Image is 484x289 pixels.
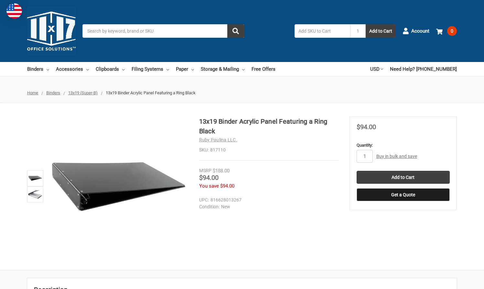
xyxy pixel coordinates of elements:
[199,147,339,153] dd: 817110
[199,203,220,210] dt: Condition:
[447,26,457,36] span: 0
[199,197,209,203] dt: UPC:
[46,90,60,95] a: Binders
[436,23,457,39] a: 0
[6,3,22,19] img: duty and tax information for United States
[27,62,49,76] a: Binders
[132,62,169,76] a: Filing Systems
[357,123,376,131] span: $94.00
[96,62,125,76] a: Clipboards
[390,62,457,76] a: Need Help? [PHONE_NUMBER]
[376,154,417,159] a: Buy in bulk and save
[403,23,429,39] a: Account
[201,62,245,76] a: Storage & Mailing
[106,90,196,95] span: 13x19 Binder Acrylic Panel Featuring a Ring Black
[252,62,275,76] a: Free Offers
[220,183,234,189] span: $94.00
[199,197,336,203] dd: 816628013267
[199,167,211,174] div: MSRP
[199,174,219,181] span: $94.00
[199,203,336,210] dd: New
[199,117,339,136] h1: 13x19 Binder Acrylic Panel Featuring a Ring Black
[411,27,429,35] span: Account
[370,62,383,76] a: USD
[199,183,219,189] span: You save
[295,24,350,38] input: Add SKU to Cart
[28,171,42,185] img: 13x19 Binder Acrylic Panel Featuring a Ring Black
[199,137,237,142] a: Ruby Paulina LLC.
[28,187,42,201] img: 13x19 Binder Acrylic Panel Featuring a Ring Black
[48,117,188,256] img: 13x19 Binder Acrylic Panel Featuring a Ring Black
[357,142,450,149] label: Quantity:
[68,90,98,95] a: 13x19 (Super-B)
[357,188,450,201] button: Get a Quote
[27,90,38,95] a: Home
[357,171,450,184] input: Add to Cart
[56,62,89,76] a: Accessories
[199,147,209,153] dt: SKU:
[27,7,76,55] img: 11x17.com
[213,168,230,174] span: $188.00
[366,24,396,38] button: Add to Cart
[176,62,194,76] a: Paper
[82,24,244,38] input: Search by keyword, brand or SKU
